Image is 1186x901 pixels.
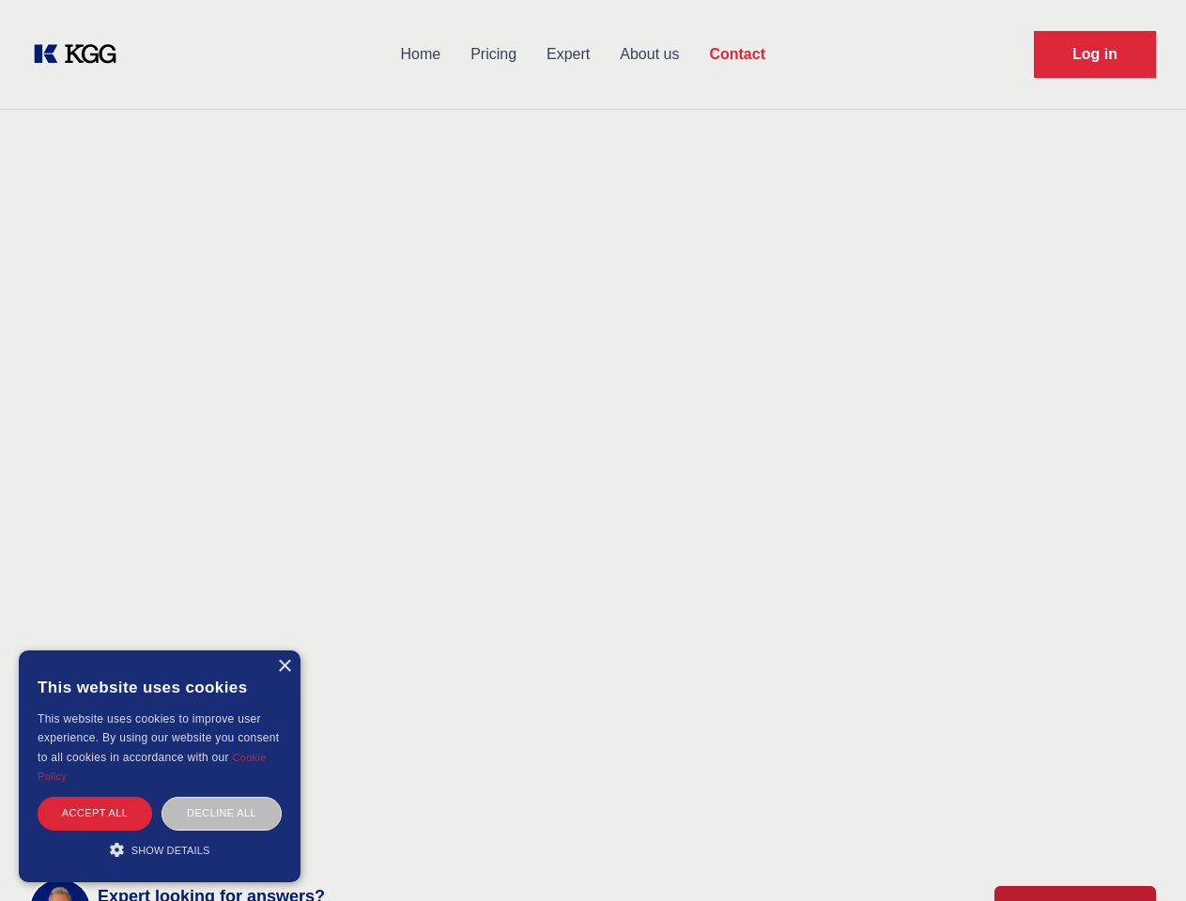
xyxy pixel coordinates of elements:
[38,712,279,764] span: This website uses cookies to improve user experience. By using our website you consent to all coo...
[531,30,605,79] a: Expert
[385,30,455,79] a: Home
[30,39,131,69] a: KOL Knowledge Platform: Talk to Key External Experts (KEE)
[605,30,694,79] a: About us
[1092,811,1186,901] iframe: Chat Widget
[131,845,210,856] span: Show details
[38,664,282,710] div: This website uses cookies
[162,797,282,830] div: Decline all
[38,752,267,782] a: Cookie Policy
[277,660,291,674] div: Close
[694,30,780,79] a: Contact
[38,797,152,830] div: Accept all
[455,30,531,79] a: Pricing
[38,840,282,859] div: Show details
[1034,31,1156,78] a: Request Demo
